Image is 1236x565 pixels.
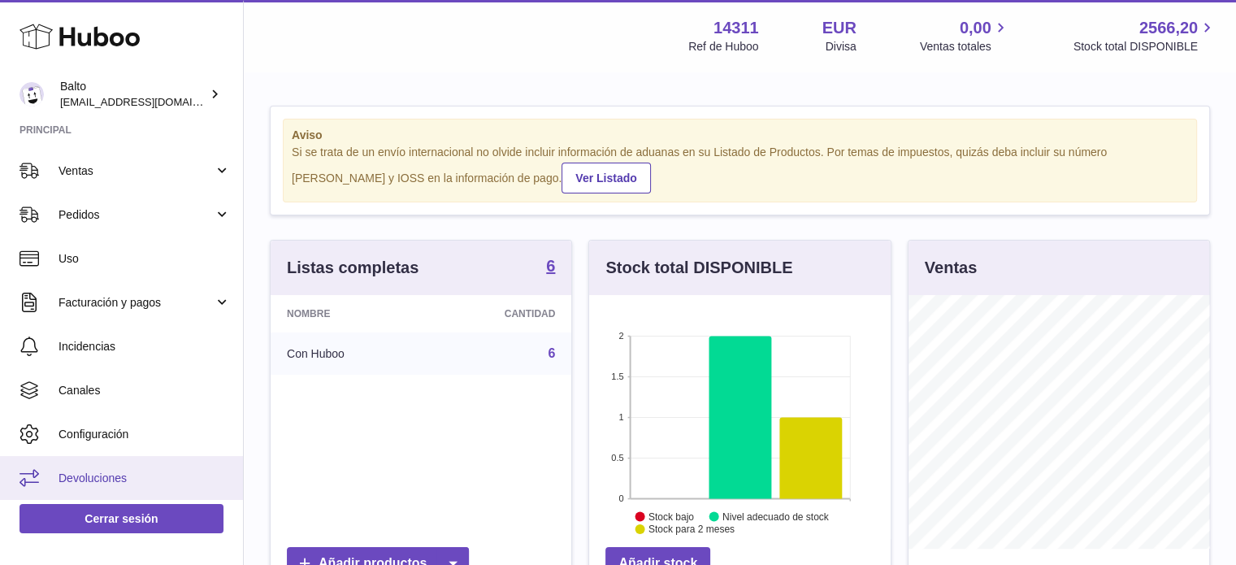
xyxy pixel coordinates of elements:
strong: EUR [822,17,857,39]
text: Nivel adecuado de stock [722,511,830,522]
a: 6 [548,346,555,360]
span: Ventas [59,163,214,179]
text: Stock bajo [648,511,694,522]
strong: 6 [546,258,555,274]
strong: Aviso [292,128,1188,143]
span: Configuración [59,427,231,442]
td: Con Huboo [271,332,427,375]
text: 0 [619,493,624,503]
span: Ventas totales [920,39,1010,54]
a: 0,00 Ventas totales [920,17,1010,54]
div: Ref de Huboo [688,39,758,54]
th: Nombre [271,295,427,332]
span: Canales [59,383,231,398]
h3: Stock total DISPONIBLE [605,257,792,279]
h3: Listas completas [287,257,419,279]
th: Cantidad [427,295,571,332]
text: 2 [619,331,624,341]
span: [EMAIL_ADDRESS][DOMAIN_NAME] [60,95,239,108]
a: 6 [546,258,555,277]
text: 1.5 [612,372,624,381]
text: Stock para 2 meses [648,524,735,535]
text: 1 [619,412,624,422]
span: 0,00 [960,17,991,39]
span: Incidencias [59,339,231,354]
span: Facturación y pagos [59,295,214,311]
span: Devoluciones [59,471,231,486]
div: Balto [60,79,206,110]
img: ops@balto.fr [20,82,44,106]
a: Ver Listado [562,163,650,193]
strong: 14311 [713,17,759,39]
span: Stock total DISPONIBLE [1073,39,1216,54]
div: Divisa [826,39,857,54]
div: Si se trata de un envío internacional no olvide incluir información de aduanas en su Listado de P... [292,145,1188,193]
h3: Ventas [925,257,977,279]
a: 2566,20 Stock total DISPONIBLE [1073,17,1216,54]
a: Cerrar sesión [20,504,223,533]
text: 0.5 [612,453,624,463]
span: 2566,20 [1139,17,1198,39]
span: Uso [59,251,231,267]
span: Pedidos [59,207,214,223]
